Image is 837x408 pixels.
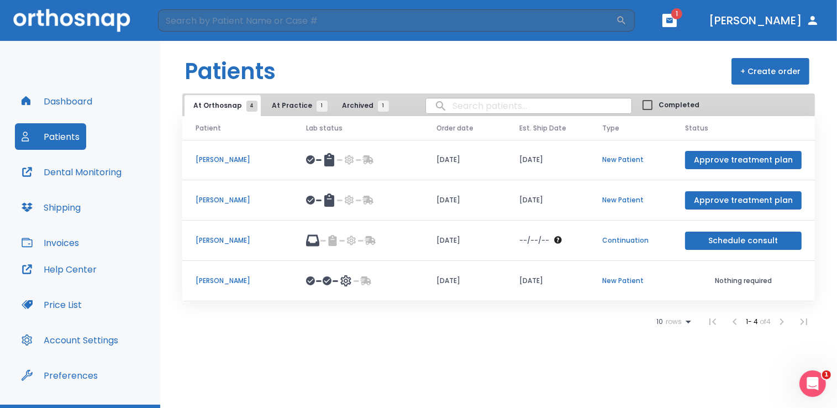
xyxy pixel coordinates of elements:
span: Completed [659,100,699,110]
button: Dental Monitoring [15,159,128,185]
iframe: Intercom live chat [799,370,826,397]
input: search [426,95,631,117]
p: Continuation [602,236,659,245]
div: tabs [185,95,394,116]
span: Order date [436,123,473,133]
span: Type [602,123,619,133]
p: --/--/-- [519,236,549,245]
button: Approve treatment plan [685,191,802,210]
span: Archived [342,101,383,111]
h1: Patients [185,55,276,88]
span: Status [685,123,708,133]
td: [DATE] [506,180,589,221]
button: Dashboard [15,88,99,114]
p: New Patient [602,155,659,165]
td: [DATE] [506,140,589,180]
p: [PERSON_NAME] [196,276,280,286]
button: Patients [15,123,86,150]
span: At Practice [272,101,322,111]
span: 4 [246,101,257,112]
button: Invoices [15,229,86,256]
span: 10 [656,318,663,326]
span: 1 [378,101,389,112]
p: New Patient [602,195,659,205]
p: New Patient [602,276,659,286]
span: 1 [317,101,328,112]
button: Help Center [15,256,103,283]
td: [DATE] [423,221,506,261]
td: [DATE] [423,261,506,301]
p: [PERSON_NAME] [196,236,280,245]
button: Account Settings [15,327,125,353]
td: [DATE] [506,261,589,301]
button: + Create order [731,58,809,85]
span: of 4 [760,317,771,326]
span: At Orthosnap [193,101,252,111]
span: rows [663,318,682,326]
div: The date will be available after approving treatment plan [519,236,576,245]
p: [PERSON_NAME] [196,195,280,205]
p: Nothing required [685,276,802,286]
img: Orthosnap [13,9,130,32]
span: 1 [822,370,831,379]
span: 1 [671,8,682,19]
td: [DATE] [423,180,506,221]
button: Schedule consult [685,232,802,250]
button: Price List [15,291,88,318]
button: Preferences [15,362,104,389]
button: [PERSON_NAME] [704,11,824,30]
input: Search by Patient Name or Case # [158,9,616,32]
p: [PERSON_NAME] [196,155,280,165]
div: Tooltip anchor [96,370,106,380]
span: 1 - 4 [746,317,760,326]
span: Est. Ship Date [519,123,566,133]
span: Lab status [306,123,343,133]
span: Patient [196,123,221,133]
button: Approve treatment plan [685,151,802,169]
button: Shipping [15,194,87,221]
td: [DATE] [423,140,506,180]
